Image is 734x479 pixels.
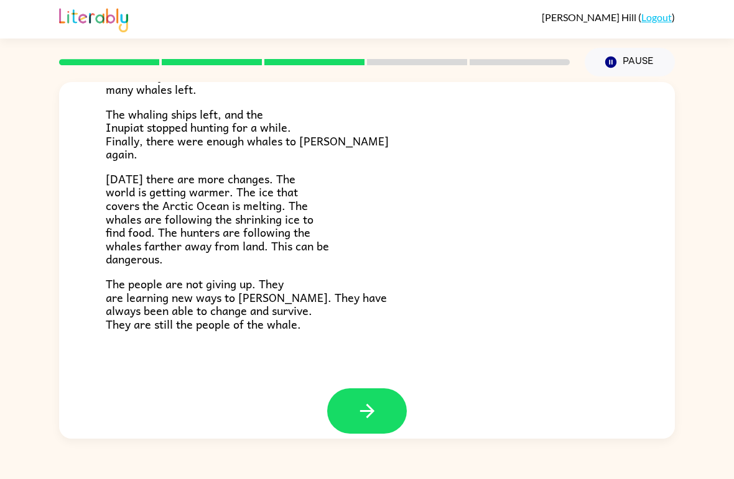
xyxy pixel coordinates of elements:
span: [PERSON_NAME] Hill [542,11,638,23]
span: The whaling ships left, and the Inupiat stopped hunting for a while. Finally, there were enough w... [106,105,389,163]
span: The people are not giving up. They are learning new ways to [PERSON_NAME]. They have always been ... [106,275,387,333]
img: Literably [59,5,128,32]
div: ( ) [542,11,675,23]
button: Pause [585,48,675,76]
a: Logout [641,11,672,23]
span: [DATE] there are more changes. The world is getting warmer. The ice that covers the Arctic Ocean ... [106,170,329,268]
